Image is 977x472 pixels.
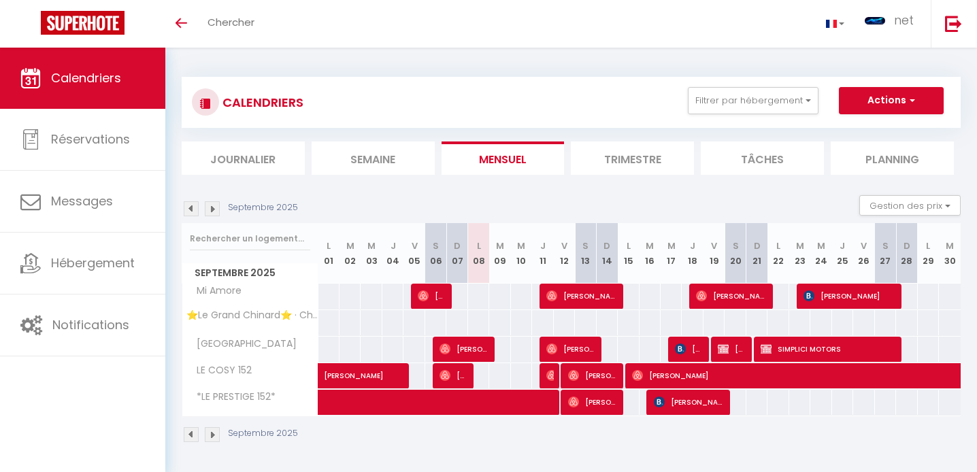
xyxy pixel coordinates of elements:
span: [PERSON_NAME] [718,336,746,362]
span: Calendriers [51,69,121,86]
abbr: M [817,239,825,252]
th: 20 [725,223,746,284]
p: Septembre 2025 [228,427,298,440]
li: Mensuel [442,141,565,175]
span: [PERSON_NAME] [546,336,595,362]
th: 25 [832,223,853,284]
th: 08 [468,223,489,284]
th: 28 [896,223,917,284]
input: Rechercher un logement... [190,226,310,251]
abbr: D [904,239,910,252]
th: 24 [810,223,831,284]
abbr: L [627,239,631,252]
abbr: J [540,239,546,252]
abbr: M [346,239,354,252]
li: Semaine [312,141,435,175]
span: [PERSON_NAME] [804,283,895,309]
abbr: M [946,239,954,252]
th: 22 [767,223,789,284]
th: 29 [918,223,939,284]
th: 18 [682,223,703,284]
span: Hébergement [51,254,135,271]
li: Trimestre [571,141,694,175]
abbr: V [861,239,867,252]
abbr: V [561,239,567,252]
span: Mi Amore [184,284,245,299]
span: [PERSON_NAME] [568,389,617,415]
th: 27 [875,223,896,284]
th: 02 [340,223,361,284]
li: Journalier [182,141,305,175]
img: ... [865,17,885,24]
th: 16 [640,223,661,284]
span: Chercher [208,15,254,29]
th: 11 [532,223,553,284]
th: 07 [446,223,467,284]
span: [PERSON_NAME] [440,363,467,388]
span: Septembre 2025 [182,263,318,283]
abbr: S [433,239,439,252]
abbr: D [754,239,761,252]
th: 26 [853,223,874,284]
abbr: D [603,239,610,252]
span: ⭐Le Grand Chinard⭐ · Charmant et Cosy avec un Emplacement Idéal [184,310,320,320]
abbr: M [796,239,804,252]
th: 23 [789,223,810,284]
span: SIMPLICI MOTORS [761,336,894,362]
th: 03 [361,223,382,284]
abbr: M [646,239,654,252]
th: 01 [318,223,340,284]
button: Gestion des prix [859,195,961,216]
span: [PERSON_NAME] [568,363,617,388]
abbr: M [367,239,376,252]
p: Septembre 2025 [228,201,298,214]
th: 15 [618,223,639,284]
th: 05 [403,223,425,284]
img: logout [945,15,962,32]
abbr: V [711,239,717,252]
span: [GEOGRAPHIC_DATA] [184,337,300,352]
span: [PERSON_NAME] [324,356,449,382]
abbr: J [690,239,695,252]
th: 30 [939,223,961,284]
h3: CALENDRIERS [219,87,303,118]
span: Réservations [51,131,130,148]
abbr: S [882,239,889,252]
span: [PERSON_NAME] Tl [546,363,553,388]
span: Messages [51,192,113,209]
button: Actions [839,87,944,114]
abbr: L [477,239,481,252]
abbr: M [517,239,525,252]
th: 14 [597,223,618,284]
span: [PERSON_NAME] [675,336,703,362]
abbr: L [776,239,780,252]
th: 21 [746,223,767,284]
abbr: J [391,239,396,252]
span: Notifications [52,316,129,333]
th: 06 [425,223,446,284]
abbr: S [582,239,589,252]
th: 04 [382,223,403,284]
span: *LE PRESTIGE 152* [184,390,279,405]
li: Tâches [701,141,824,175]
span: [PERSON_NAME] [440,336,489,362]
abbr: V [412,239,418,252]
abbr: L [926,239,930,252]
abbr: J [840,239,845,252]
span: [PERSON_NAME] [546,283,616,309]
span: LE COSY 152 [184,363,255,378]
a: [PERSON_NAME] [318,363,340,389]
abbr: M [667,239,676,252]
img: Super Booking [41,11,125,35]
button: Filtrer par hébergement [688,87,818,114]
span: [PERSON_NAME] [696,283,766,309]
abbr: M [496,239,504,252]
th: 09 [489,223,510,284]
span: [PERSON_NAME] [418,283,446,309]
th: 12 [554,223,575,284]
span: net [894,12,914,29]
th: 10 [511,223,532,284]
th: 19 [703,223,725,284]
abbr: D [454,239,461,252]
th: 17 [661,223,682,284]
